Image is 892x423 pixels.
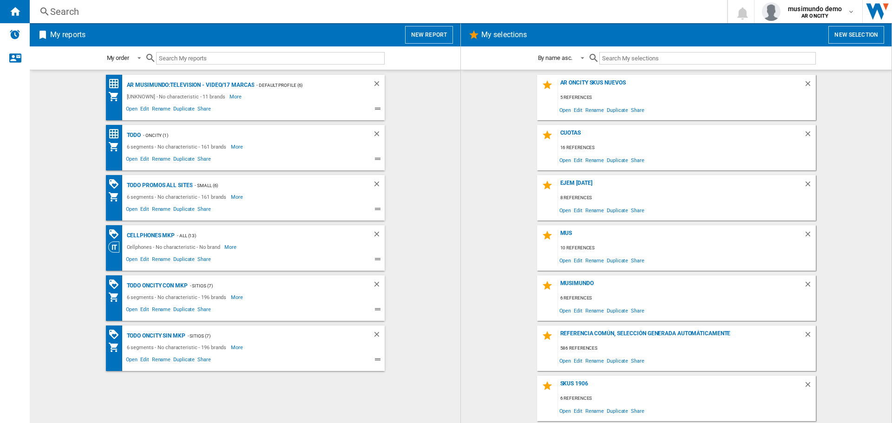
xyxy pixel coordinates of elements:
[139,255,151,266] span: Edit
[630,104,646,116] span: Share
[48,26,87,44] h2: My reports
[139,104,151,116] span: Edit
[196,255,212,266] span: Share
[558,142,816,154] div: 16 references
[605,204,630,216] span: Duplicate
[584,404,605,417] span: Rename
[558,293,816,304] div: 6 references
[125,292,231,303] div: 6 segments - No characteristic - 196 brands
[558,304,573,317] span: Open
[172,305,196,316] span: Duplicate
[125,342,231,353] div: 6 segments - No characteristic - 196 brands
[373,230,385,241] div: Delete
[151,305,172,316] span: Rename
[125,91,230,102] div: [UNKNOWN] - No characteristic - 11 brands
[572,254,584,267] span: Edit
[558,354,573,367] span: Open
[196,205,212,216] span: Share
[108,329,125,340] div: PROMOTIONS Matrix
[139,155,151,166] span: Edit
[108,191,125,202] div: My Assortment
[558,380,804,393] div: skus 1906
[151,155,172,166] span: Rename
[373,180,385,191] div: Delete
[584,154,605,166] span: Rename
[479,26,529,44] h2: My selections
[558,393,816,404] div: 6 references
[185,330,354,342] div: - SITIOS (7)
[605,304,630,317] span: Duplicate
[599,52,815,65] input: Search My selections
[405,26,453,44] button: New report
[762,2,780,21] img: profile.jpg
[630,304,646,317] span: Share
[196,104,212,116] span: Share
[804,330,816,343] div: Delete
[373,280,385,292] div: Delete
[125,130,141,141] div: TODO
[572,404,584,417] span: Edit
[139,355,151,366] span: Edit
[125,255,139,266] span: Open
[804,380,816,393] div: Delete
[125,191,231,202] div: 6 segments - No characteristic - 161 brands
[558,230,804,242] div: mus
[231,292,244,303] span: More
[558,343,816,354] div: 586 references
[558,242,816,254] div: 10 references
[605,404,630,417] span: Duplicate
[108,292,125,303] div: My Assortment
[630,154,646,166] span: Share
[558,280,804,293] div: MUSIMUNDO
[231,191,244,202] span: More
[572,304,584,317] span: Edit
[373,79,385,91] div: Delete
[9,29,20,40] img: alerts-logo.svg
[572,354,584,367] span: Edit
[108,228,125,240] div: PROMOTIONS Matrix
[558,192,816,204] div: 8 references
[572,204,584,216] span: Edit
[558,154,573,166] span: Open
[108,279,125,290] div: PROMOTIONS Matrix
[125,180,193,191] div: TODO Promos all sites
[125,355,139,366] span: Open
[141,130,354,141] div: - ONCITY (1)
[630,404,646,417] span: Share
[373,330,385,342] div: Delete
[125,280,188,292] div: Todo OnCity con MKP
[107,54,129,61] div: My order
[605,254,630,267] span: Duplicate
[125,205,139,216] span: Open
[125,79,255,91] div: AR MUSIMUNDO:Television - video/17 marcas
[231,141,244,152] span: More
[231,342,244,353] span: More
[108,178,125,190] div: PROMOTIONS Matrix
[172,104,196,116] span: Duplicate
[224,241,238,253] span: More
[108,128,125,140] div: Price Matrix
[630,354,646,367] span: Share
[196,355,212,366] span: Share
[151,104,172,116] span: Rename
[584,354,605,367] span: Rename
[801,13,828,19] b: AR ONCITY
[572,154,584,166] span: Edit
[828,26,884,44] button: New selection
[151,355,172,366] span: Rename
[125,155,139,166] span: Open
[125,330,185,342] div: Todo OnCity SIN MKP
[804,230,816,242] div: Delete
[188,280,354,292] div: - SITIOS (7)
[230,91,243,102] span: More
[538,54,573,61] div: By name asc.
[584,104,605,116] span: Rename
[630,254,646,267] span: Share
[788,4,842,13] span: musimundo demo
[108,342,125,353] div: My Assortment
[192,180,354,191] div: - Small (6)
[572,104,584,116] span: Edit
[139,205,151,216] span: Edit
[196,155,212,166] span: Share
[804,79,816,92] div: Delete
